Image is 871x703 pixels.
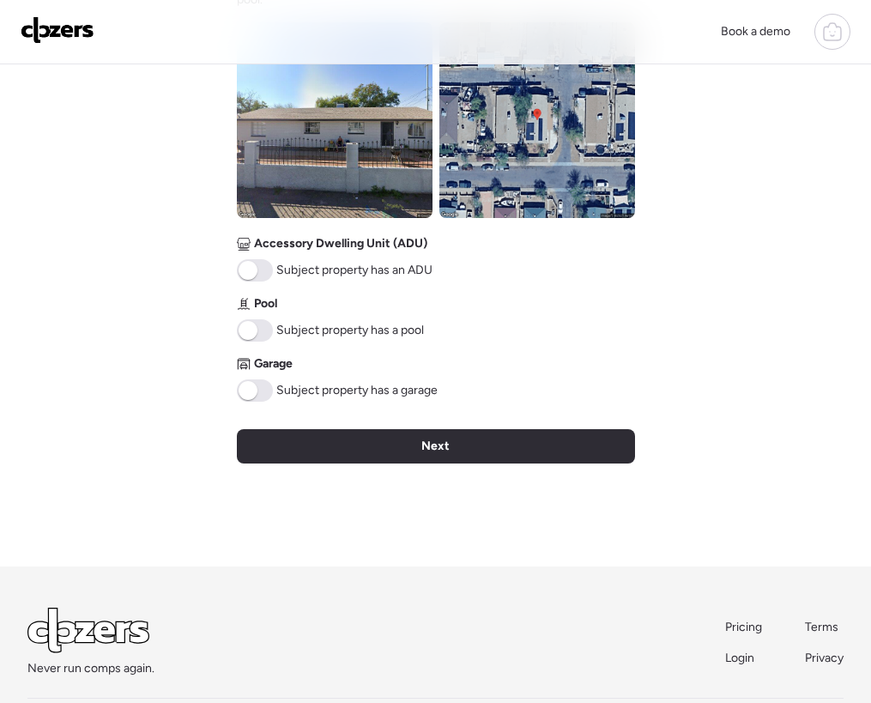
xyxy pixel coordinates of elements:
a: Terms [805,619,844,636]
span: Accessory Dwelling Unit (ADU) [254,235,427,252]
a: Privacy [805,650,844,667]
img: Logo Light [27,608,149,653]
span: Next [421,438,450,455]
img: Logo [21,16,94,44]
span: Never run comps again. [27,660,154,677]
span: Pool [254,295,277,312]
span: Book a demo [721,24,790,39]
span: Terms [805,620,838,634]
span: Subject property has a garage [276,382,438,399]
span: Privacy [805,651,844,665]
span: Garage [254,355,293,373]
a: Pricing [725,619,764,636]
span: Subject property has a pool [276,322,424,339]
span: Pricing [725,620,762,634]
span: Subject property has an ADU [276,262,432,279]
a: Login [725,650,764,667]
span: Login [725,651,754,665]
